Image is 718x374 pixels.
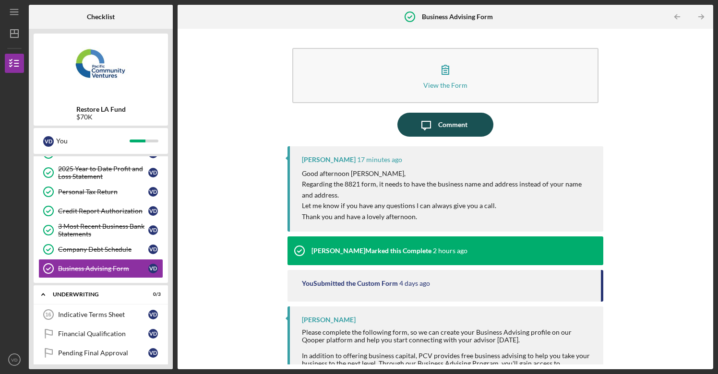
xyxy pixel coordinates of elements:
time: 2025-09-02 20:27 [357,156,402,164]
p: Let me know if you have any questions I can always give you a call. [302,200,594,211]
div: View the Form [423,82,467,89]
tspan: 16 [45,312,51,317]
div: V D [148,348,158,358]
div: Underwriting [53,292,137,297]
div: Company Debt Schedule [58,245,148,253]
a: Personal Tax ReturnVD [38,182,163,201]
div: V D [148,187,158,197]
div: 0 / 3 [144,292,161,297]
div: Comment [438,113,467,137]
div: V D [148,329,158,339]
div: You Submitted the Custom Form [302,280,398,287]
div: 2025 Year to Date Profit and Loss Statement [58,165,148,180]
div: V D [148,264,158,273]
div: Pending Final Approval [58,349,148,357]
div: Business Advising Form [58,265,148,272]
div: Financial Qualification [58,330,148,338]
div: [PERSON_NAME] [302,156,356,164]
a: Financial QualificationVD [38,324,163,343]
time: 2025-09-02 18:38 [433,247,467,255]
div: Indicative Terms Sheet [58,311,148,318]
div: V D [148,168,158,177]
div: [PERSON_NAME] [302,316,356,324]
a: 2025 Year to Date Profit and Loss StatementVD [38,163,163,182]
div: V D [148,206,158,216]
text: VD [11,357,17,362]
div: V D [148,310,158,319]
div: You [56,133,130,149]
div: $70K [76,113,126,121]
div: 3 Most Recent Business Bank Statements [58,222,148,238]
b: Restore LA Fund [76,105,126,113]
b: Checklist [87,13,115,21]
a: Business Advising FormVD [38,259,163,278]
div: V D [148,245,158,254]
time: 2025-08-30 04:25 [399,280,430,287]
button: View the Form [292,48,598,103]
p: Thank you and have a lovely afternoon. [302,211,594,222]
div: Credit Report Authorization [58,207,148,215]
div: V D [148,225,158,235]
div: Please complete the following form, so we can create your Business Advising profile on our Qooper... [302,328,594,344]
a: Company Debt ScheduleVD [38,240,163,259]
button: Comment [397,113,493,137]
p: Good afternoon [PERSON_NAME], [302,168,594,179]
p: Regarding the 8821 form, it needs to have the business name and address instead of your name and ... [302,179,594,200]
a: 3 Most Recent Business Bank StatementsVD [38,221,163,240]
a: 16Indicative Terms SheetVD [38,305,163,324]
img: Product logo [34,38,168,96]
div: [PERSON_NAME] Marked this Complete [311,247,431,255]
button: VD [5,350,24,369]
div: Personal Tax Return [58,188,148,196]
a: Pending Final ApprovalVD [38,343,163,362]
b: Business Advising Form [422,13,493,21]
a: Credit Report AuthorizationVD [38,201,163,221]
div: V D [43,136,54,147]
